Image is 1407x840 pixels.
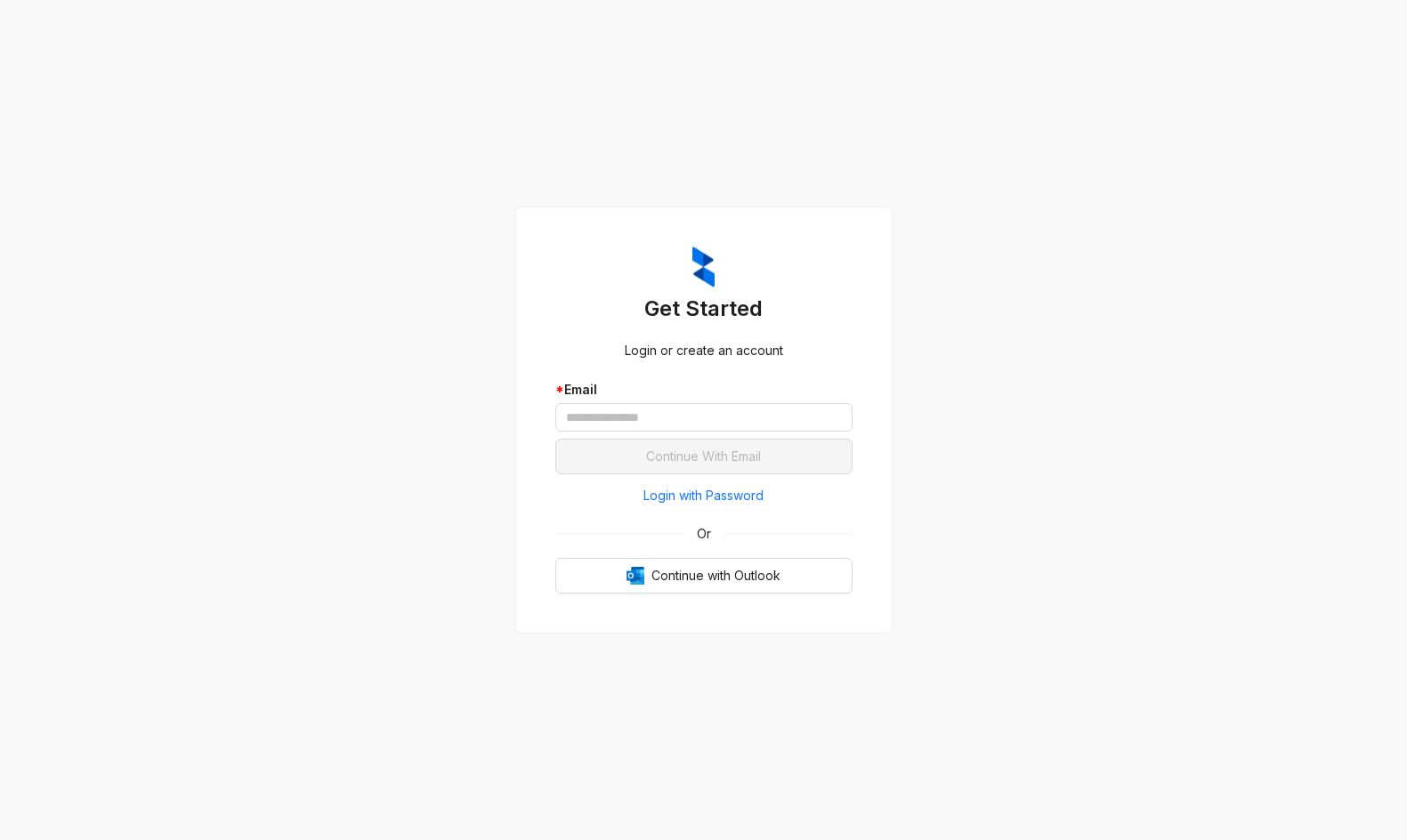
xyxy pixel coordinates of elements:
[555,295,853,323] h3: Get Started
[692,246,715,287] img: ZumaIcon
[555,439,853,474] button: Continue With Email
[555,558,853,594] button: OutlookContinue with Outlook
[684,524,724,544] span: Or
[651,566,780,586] span: Continue with Outlook
[555,380,853,400] div: Email
[555,341,853,360] div: Login or create an account
[555,481,853,510] button: Login with Password
[627,567,644,585] img: Outlook
[643,486,764,505] span: Login with Password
